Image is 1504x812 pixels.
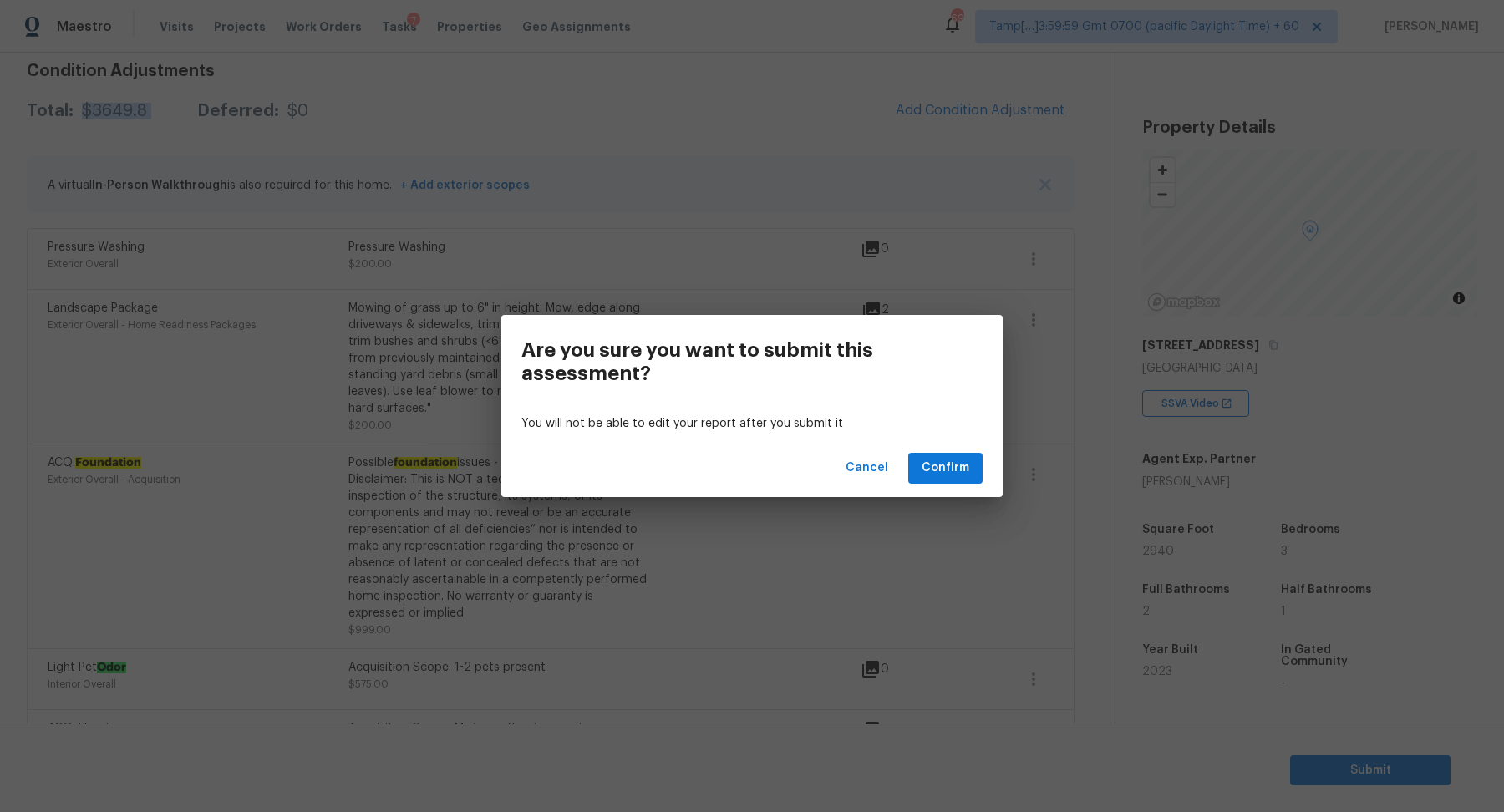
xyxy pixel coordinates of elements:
button: Cancel [839,453,895,484]
button: Confirm [908,453,983,484]
span: Cancel [846,458,888,479]
span: Confirm [922,458,969,479]
p: You will not be able to edit your report after you submit it [521,415,983,433]
h3: Are you sure you want to submit this assessment? [521,338,907,385]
